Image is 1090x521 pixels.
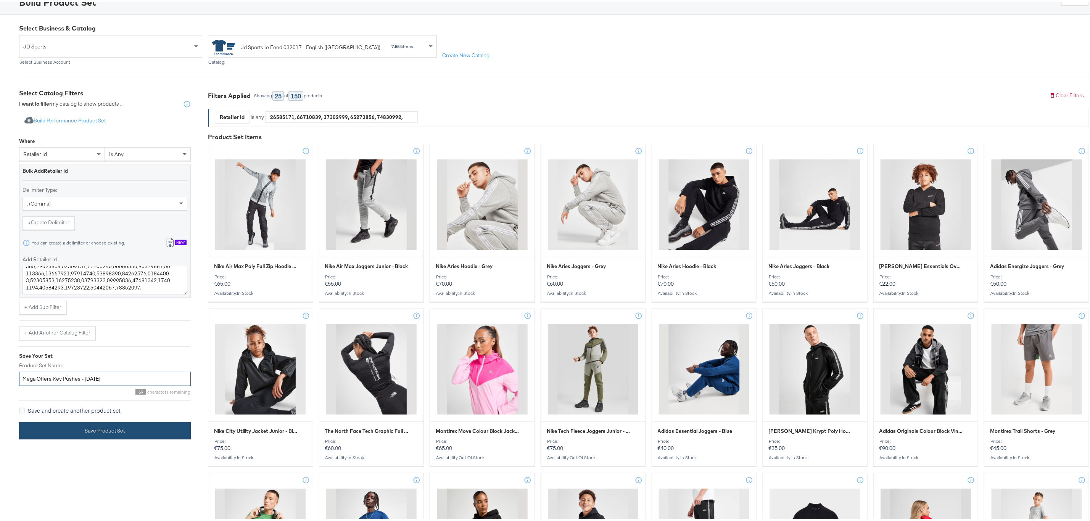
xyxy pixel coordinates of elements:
[19,325,96,338] button: + Add Another Catalog Filter
[658,437,751,442] div: Price:
[19,58,202,63] div: Select Business Account
[19,351,191,358] div: Save Your Set
[325,261,408,268] span: Nike Air Max Joggers Junior - Black
[160,234,192,248] button: New
[214,272,307,278] div: Price:
[658,426,733,433] span: Adidas Essential Joggers - Blue
[459,288,475,294] span: in stock
[547,272,640,285] p: €60.00
[19,299,67,313] button: + Add Sub Filter
[19,87,191,96] div: Select Catalog Filters
[990,437,1083,442] div: Price:
[990,426,1055,433] span: Montirex Trail Shorts - Grey
[436,272,529,285] p: €70.00
[19,22,1089,31] div: Select Business & Catalog
[214,261,298,268] span: Nike Air Max Poly Full Zip Hoodie Junior - Grey
[27,198,51,205] span: , (comma)
[990,437,1083,450] p: €45.00
[768,453,861,458] div: Availability :
[175,238,187,243] div: New
[547,272,640,278] div: Price:
[19,370,191,384] input: Give your set a descriptive name
[658,261,716,268] span: Nike Aries Hoodie - Black
[990,272,1083,285] p: €50.00
[879,261,963,268] span: Mckenzie Essentials Overhead Hoodie Junior - Black
[547,437,640,450] p: €75.00
[879,426,963,433] span: Adidas Originals Colour Block Vintage Windbreaker - Black
[241,42,383,50] div: Jd Sports Ie Feed 032017 - English ([GEOGRAPHIC_DATA]) #stitcherads #product-catalog #keep
[325,453,418,458] div: Availability :
[23,254,187,261] label: Add Retailer Id
[266,109,417,121] div: 26585171, 66710839, 37302999, 65273856, 74830992, 90408405, 64577574, 50800573, 58352319, 0569059...
[23,185,187,192] label: Delimiter Type:
[325,437,418,450] p: €60.00
[19,98,124,106] div: my catalog to show products ...
[459,453,485,458] span: out of stock
[879,453,972,458] div: Availability :
[325,437,418,442] div: Price:
[436,272,529,278] div: Price:
[570,288,586,294] span: in stock
[254,91,272,96] div: Showing
[1013,453,1029,458] span: in stock
[436,289,529,294] div: Availability :
[23,149,47,156] span: retailer id
[215,109,249,121] div: Retailer id
[348,453,364,458] span: in stock
[436,261,493,268] span: Nike Aries Hoodie - Grey
[902,453,919,458] span: in stock
[768,261,829,268] span: Nike Aries Joggers - Black
[879,289,972,294] div: Availability :
[19,420,191,437] button: Save Product Set
[768,437,861,450] p: €35.00
[325,289,418,294] div: Availability :
[214,272,307,285] p: €65.00
[135,387,146,393] span: 69
[23,264,187,293] textarea: 79926569,06083705,75188243,51044342,55977524,19681746,72610181,65867156,46917744,06049820,4628261...
[791,288,808,294] span: in stock
[990,272,1083,278] div: Price:
[237,453,253,458] span: in stock
[791,453,808,458] span: in stock
[902,288,919,294] span: in stock
[208,131,1089,140] div: Product Set Items
[1044,87,1089,101] button: Clear Filters
[214,453,307,458] div: Availability :
[28,405,121,412] span: Save and create another product set
[436,426,519,433] span: Montirex Move Colour Block Jacket - Pink
[250,112,265,119] div: is any
[303,91,322,96] div: products
[325,272,418,278] div: Price:
[547,289,640,294] div: Availability :
[19,112,111,126] button: Build Performance Product Set
[23,38,192,51] span: JD Sports
[23,166,187,173] div: Bulk Add Retailer Id
[28,217,31,224] strong: +
[547,453,640,458] div: Availability :
[436,453,529,458] div: Availability :
[437,47,495,61] button: Create New Catalog
[19,98,51,105] strong: I want to filter
[768,272,861,285] p: €60.00
[214,437,307,442] div: Price:
[214,437,307,450] p: €75.00
[237,288,253,294] span: in stock
[272,89,284,99] div: 25
[990,453,1083,458] div: Availability :
[436,437,529,450] p: €65.00
[284,91,288,96] div: of
[19,136,35,143] div: Where
[547,426,630,433] span: Nike Tech Fleece Joggers Junior - Green
[214,426,298,433] span: Nike City Utility Jacket Junior - Black
[768,289,861,294] div: Availability :
[768,426,852,433] span: Mckenzie Krypt Poly Hoodie - Black
[879,272,972,285] p: €22.00
[658,272,751,285] p: €70.00
[31,238,125,244] div: You can create a delimiter or choose existing.
[768,437,861,442] div: Price:
[208,58,437,63] div: Catalog:
[348,288,364,294] span: in stock
[658,272,751,278] div: Price:
[681,288,697,294] span: in stock
[325,272,418,285] p: €55.00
